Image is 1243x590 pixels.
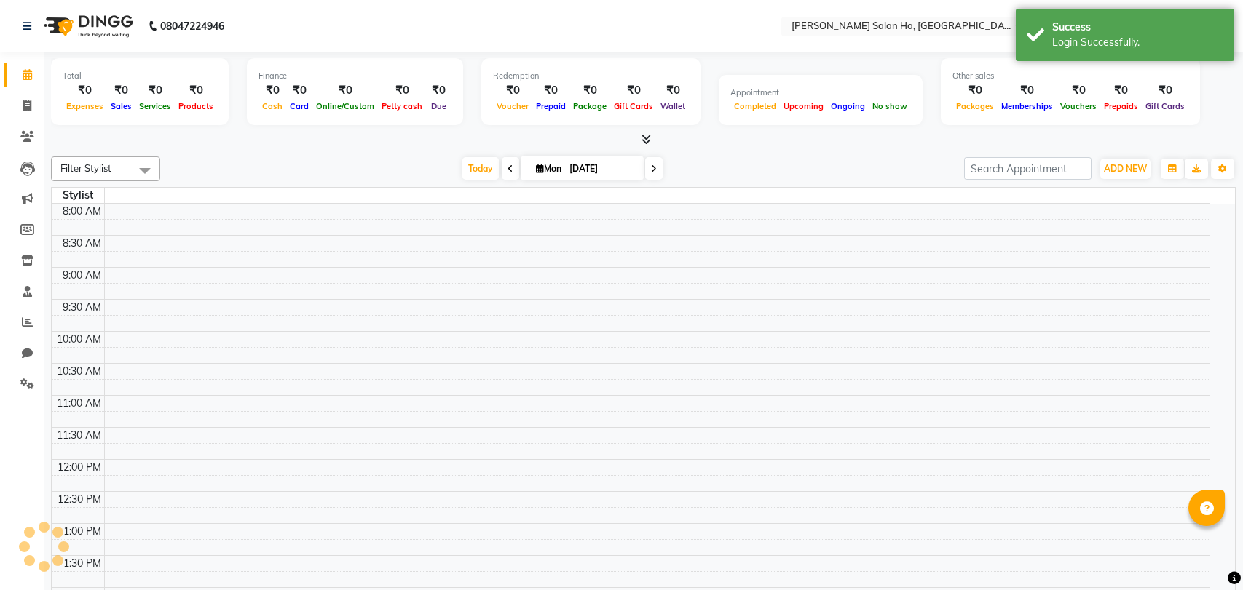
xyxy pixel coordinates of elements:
[610,101,657,111] span: Gift Cards
[532,163,565,174] span: Mon
[54,396,104,411] div: 11:00 AM
[312,82,378,99] div: ₹0
[1104,163,1147,174] span: ADD NEW
[175,82,217,99] div: ₹0
[493,70,689,82] div: Redemption
[730,101,780,111] span: Completed
[1057,101,1100,111] span: Vouchers
[54,428,104,443] div: 11:30 AM
[37,6,137,47] img: logo
[952,82,998,99] div: ₹0
[55,492,104,507] div: 12:30 PM
[312,101,378,111] span: Online/Custom
[259,82,286,99] div: ₹0
[780,101,827,111] span: Upcoming
[532,82,569,99] div: ₹0
[532,101,569,111] span: Prepaid
[107,101,135,111] span: Sales
[964,157,1092,180] input: Search Appointment
[54,332,104,347] div: 10:00 AM
[55,460,104,475] div: 12:00 PM
[998,82,1057,99] div: ₹0
[730,87,911,99] div: Appointment
[427,101,450,111] span: Due
[286,82,312,99] div: ₹0
[1142,101,1188,111] span: Gift Cards
[610,82,657,99] div: ₹0
[63,70,217,82] div: Total
[1057,82,1100,99] div: ₹0
[259,101,286,111] span: Cash
[565,158,638,180] input: 2025-09-01
[1052,20,1223,35] div: Success
[60,236,104,251] div: 8:30 AM
[378,82,426,99] div: ₹0
[135,101,175,111] span: Services
[1100,101,1142,111] span: Prepaids
[1100,159,1151,179] button: ADD NEW
[426,82,451,99] div: ₹0
[107,82,135,99] div: ₹0
[160,6,224,47] b: 08047224946
[493,101,532,111] span: Voucher
[135,82,175,99] div: ₹0
[1142,82,1188,99] div: ₹0
[63,82,107,99] div: ₹0
[259,70,451,82] div: Finance
[827,101,869,111] span: Ongoing
[1100,82,1142,99] div: ₹0
[1052,35,1223,50] div: Login Successfully.
[569,101,610,111] span: Package
[569,82,610,99] div: ₹0
[60,300,104,315] div: 9:30 AM
[54,364,104,379] div: 10:30 AM
[462,157,499,180] span: Today
[63,101,107,111] span: Expenses
[286,101,312,111] span: Card
[378,101,426,111] span: Petty cash
[60,204,104,219] div: 8:00 AM
[60,556,104,571] div: 1:30 PM
[952,70,1188,82] div: Other sales
[175,101,217,111] span: Products
[998,101,1057,111] span: Memberships
[60,162,111,174] span: Filter Stylist
[869,101,911,111] span: No show
[52,188,104,203] div: Stylist
[952,101,998,111] span: Packages
[493,82,532,99] div: ₹0
[60,268,104,283] div: 9:00 AM
[657,101,689,111] span: Wallet
[60,524,104,539] div: 1:00 PM
[657,82,689,99] div: ₹0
